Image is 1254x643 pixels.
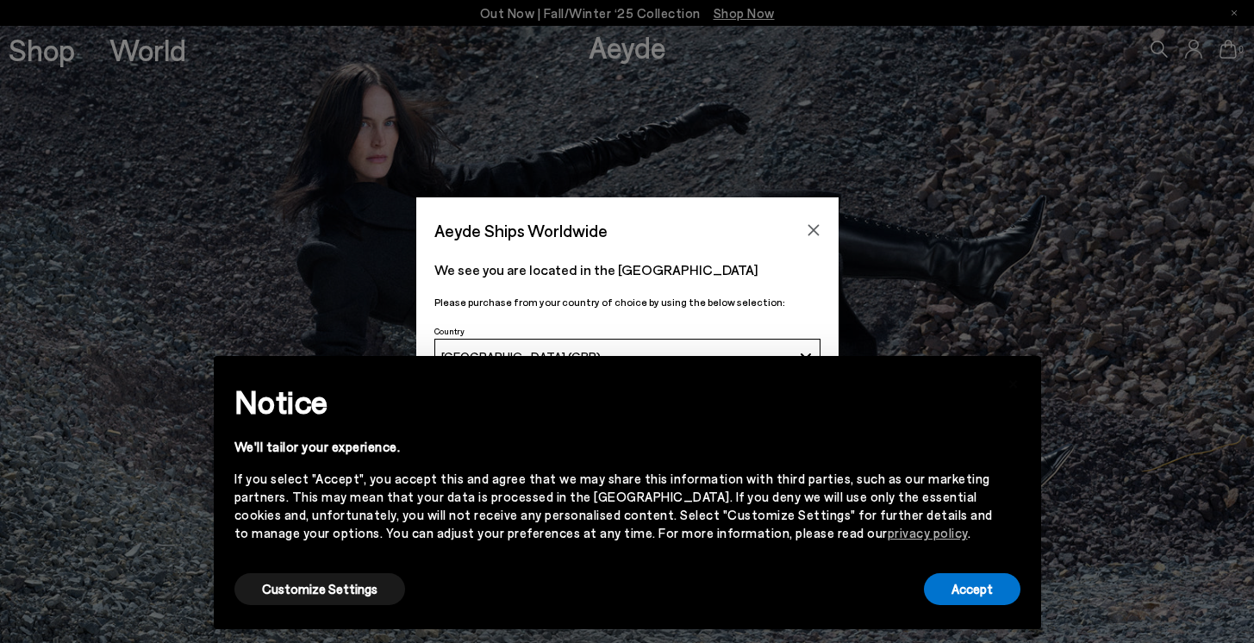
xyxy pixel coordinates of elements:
[801,217,827,243] button: Close
[234,379,993,424] h2: Notice
[434,294,820,310] p: Please purchase from your country of choice by using the below selection:
[888,525,968,540] a: privacy policy
[434,215,608,246] span: Aeyde Ships Worldwide
[234,438,993,456] div: We'll tailor your experience.
[434,259,820,280] p: We see you are located in the [GEOGRAPHIC_DATA]
[234,470,993,542] div: If you select "Accept", you accept this and agree that we may share this information with third p...
[924,573,1020,605] button: Accept
[434,326,465,336] span: Country
[1008,369,1020,394] span: ×
[234,573,405,605] button: Customize Settings
[993,361,1034,403] button: Close this notice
